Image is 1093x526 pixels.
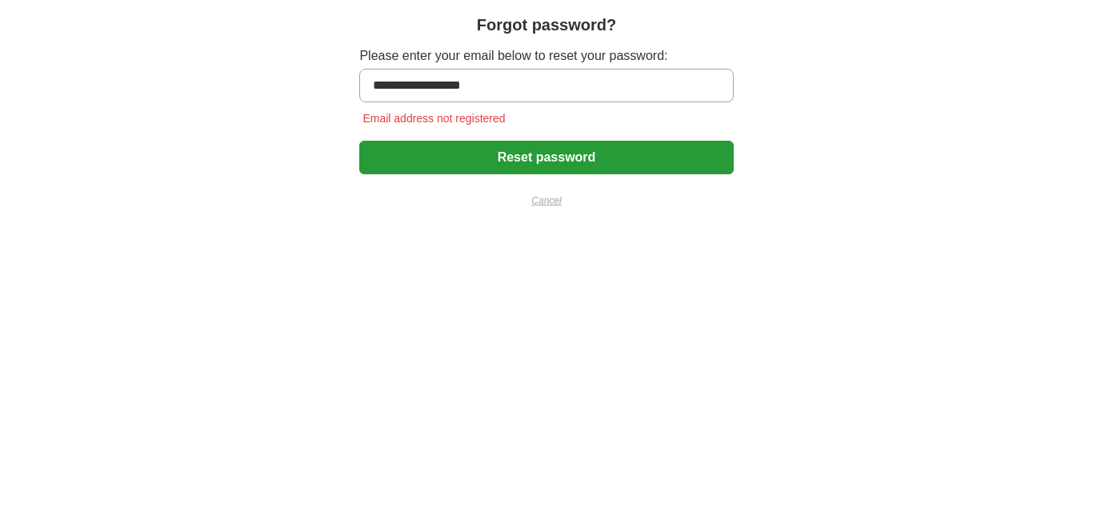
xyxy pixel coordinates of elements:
label: Please enter your email below to reset your password: [359,46,733,66]
a: Cancel [359,193,733,208]
h1: Forgot password? [477,13,616,37]
button: Reset password [359,141,733,174]
span: Email address not registered [359,112,508,125]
